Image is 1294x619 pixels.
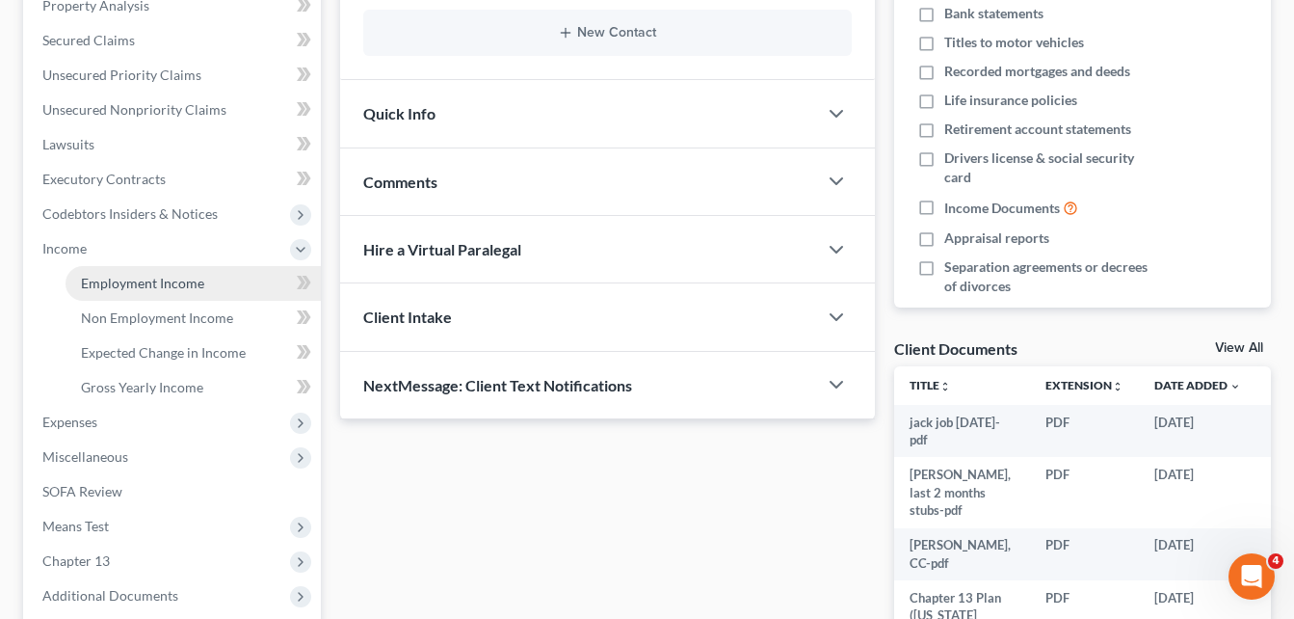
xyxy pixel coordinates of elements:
[944,33,1084,52] span: Titles to motor vehicles
[1030,457,1139,527] td: PDF
[27,127,321,162] a: Lawsuits
[42,518,109,534] span: Means Test
[944,91,1077,110] span: Life insurance policies
[1154,378,1241,392] a: Date Added expand_more
[81,275,204,291] span: Employment Income
[81,379,203,395] span: Gross Yearly Income
[944,229,1049,248] span: Appraisal reports
[42,448,128,465] span: Miscellaneous
[894,405,1030,458] td: jack job [DATE]-pdf
[1268,553,1283,569] span: 4
[1112,381,1123,392] i: unfold_more
[944,148,1160,187] span: Drivers license & social security card
[27,23,321,58] a: Secured Claims
[81,344,246,361] span: Expected Change in Income
[944,62,1130,81] span: Recorded mortgages and deeds
[27,162,321,197] a: Executory Contracts
[27,58,321,93] a: Unsecured Priority Claims
[944,257,1160,296] span: Separation agreements or decrees of divorces
[42,67,201,83] span: Unsecured Priority Claims
[1229,381,1241,392] i: expand_more
[363,376,632,394] span: NextMessage: Client Text Notifications
[379,25,836,40] button: New Contact
[42,587,178,604] span: Additional Documents
[1139,528,1256,581] td: [DATE]
[1139,457,1256,527] td: [DATE]
[363,240,521,258] span: Hire a Virtual Paralegal
[42,32,135,48] span: Secured Claims
[27,93,321,127] a: Unsecured Nonpriority Claims
[42,171,166,187] span: Executory Contracts
[66,301,321,336] a: Non Employment Income
[894,528,1030,581] td: [PERSON_NAME], CC-pdf
[894,457,1030,527] td: [PERSON_NAME], last 2 months stubs-pdf
[1215,341,1263,355] a: View All
[363,173,437,191] span: Comments
[42,552,110,569] span: Chapter 13
[66,370,321,405] a: Gross Yearly Income
[66,266,321,301] a: Employment Income
[1139,405,1256,458] td: [DATE]
[910,378,951,392] a: Titleunfold_more
[944,120,1131,139] span: Retirement account statements
[81,309,233,326] span: Non Employment Income
[1045,378,1123,392] a: Extensionunfold_more
[944,199,1060,218] span: Income Documents
[42,483,122,499] span: SOFA Review
[1030,528,1139,581] td: PDF
[42,414,97,430] span: Expenses
[363,308,452,326] span: Client Intake
[894,338,1017,359] div: Client Documents
[939,381,951,392] i: unfold_more
[944,4,1043,23] span: Bank statements
[42,101,226,118] span: Unsecured Nonpriority Claims
[363,104,436,122] span: Quick Info
[42,205,218,222] span: Codebtors Insiders & Notices
[66,336,321,370] a: Expected Change in Income
[42,136,94,152] span: Lawsuits
[42,240,87,256] span: Income
[1228,553,1275,600] iframe: Intercom live chat
[27,474,321,509] a: SOFA Review
[1030,405,1139,458] td: PDF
